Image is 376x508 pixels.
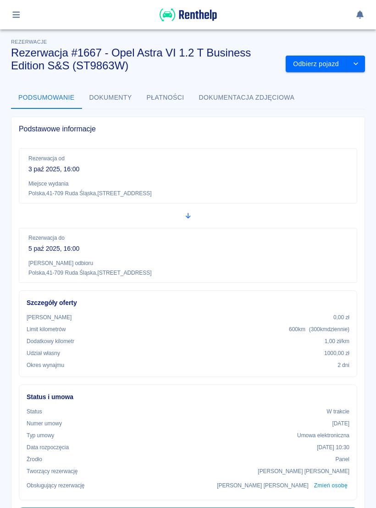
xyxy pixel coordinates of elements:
[27,419,62,428] p: Numer umowy
[160,17,217,24] a: Renthelp logo
[27,431,54,440] p: Typ umowy
[27,325,66,333] p: Limit kilometrów
[192,87,302,109] button: Dokumentacja zdjęciowa
[258,467,349,475] p: [PERSON_NAME] [PERSON_NAME]
[28,259,348,267] p: [PERSON_NAME] odbioru
[317,443,349,452] p: [DATE] 10:30
[309,326,349,333] span: ( 300 km dziennie )
[337,361,349,369] p: 2 dni
[297,431,349,440] p: Umowa elektroniczna
[217,481,309,490] p: [PERSON_NAME] [PERSON_NAME]
[160,7,217,23] img: Renthelp logo
[27,337,74,345] p: Dodatkowy kilometr
[28,234,348,242] p: Rezerwacja do
[27,392,349,402] h6: Status i umowa
[326,407,349,416] p: W trakcie
[27,443,69,452] p: Data rozpoczęcia
[27,298,349,308] h6: Szczegóły oferty
[28,154,348,163] p: Rezerwacja od
[325,337,349,345] p: 1,00 zł /km
[27,313,72,322] p: [PERSON_NAME]
[336,455,350,463] p: Panel
[347,56,365,73] button: drop-down
[82,87,139,109] button: Dokumenty
[11,39,47,45] span: Rezerwacje
[27,467,77,475] p: Tworzący rezerwację
[27,407,42,416] p: Status
[324,349,349,357] p: 1000,00 zł
[27,361,64,369] p: Okres wynajmu
[11,87,82,109] button: Podsumowanie
[332,419,349,428] p: [DATE]
[27,481,85,490] p: Obsługujący rezerwację
[139,87,192,109] button: Płatności
[28,164,348,174] p: 3 paź 2025, 16:00
[28,269,348,277] p: Polska , 41-709 Ruda Śląska , [STREET_ADDRESS]
[27,455,42,463] p: Żrodło
[11,46,278,72] h3: Rezerwacja #1667 - Opel Astra VI 1.2 T Business Edition S&S (ST9863W)
[312,479,349,492] button: Zmień osobę
[28,244,348,254] p: 5 paź 2025, 16:00
[28,190,348,198] p: Polska , 41-709 Ruda Śląska , [STREET_ADDRESS]
[289,325,349,333] p: 600 km
[28,180,348,188] p: Miejsce wydania
[286,56,347,73] button: Odbierz pojazd
[27,349,60,357] p: Udział własny
[333,313,349,322] p: 0,00 zł
[19,124,357,134] span: Podstawowe informacje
